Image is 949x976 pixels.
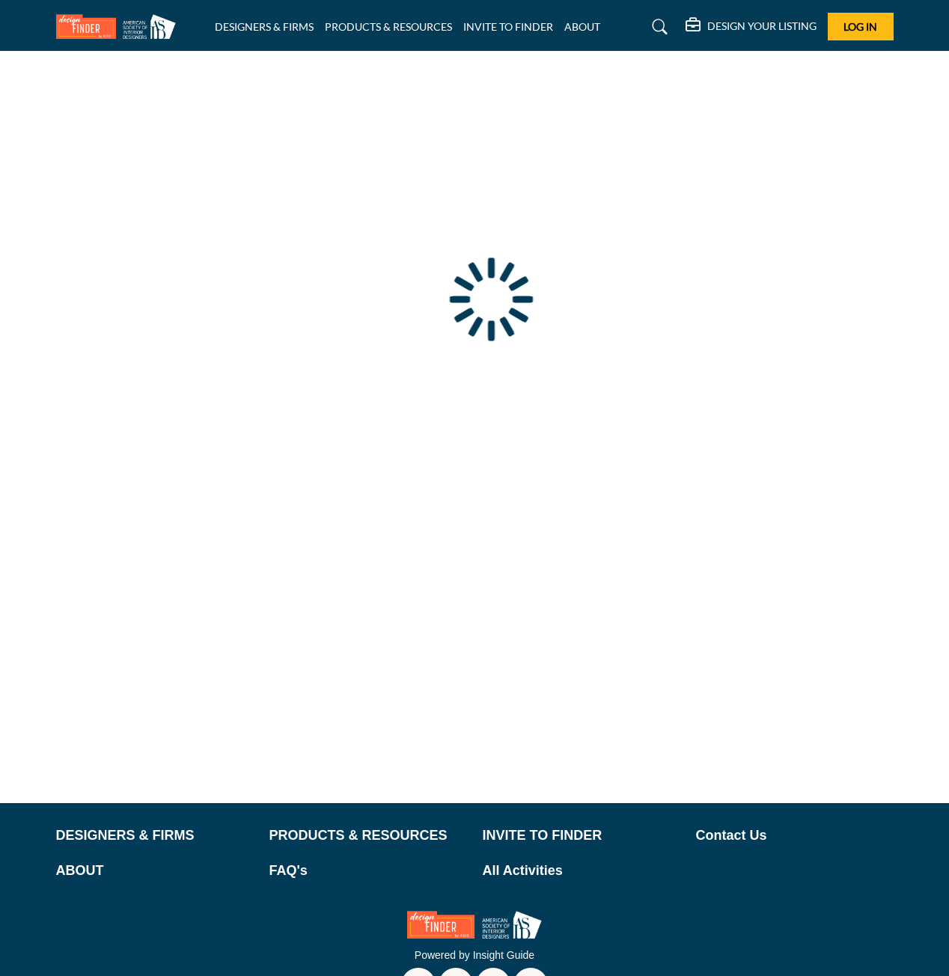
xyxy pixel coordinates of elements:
[269,861,467,881] a: FAQ's
[483,826,680,846] a: INVITE TO FINDER
[56,14,183,39] img: Site Logo
[325,20,452,33] a: PRODUCTS & RESOURCES
[415,949,534,961] a: Powered by Insight Guide
[483,861,680,881] a: All Activities
[707,19,817,33] h5: DESIGN YOUR LISTING
[696,826,894,846] a: Contact Us
[463,20,553,33] a: INVITE TO FINDER
[638,15,677,39] a: Search
[564,20,600,33] a: ABOUT
[843,20,877,33] span: Log In
[407,911,542,939] img: No Site Logo
[269,826,467,846] a: PRODUCTS & RESOURCES
[56,826,254,846] a: DESIGNERS & FIRMS
[56,861,254,881] a: ABOUT
[828,13,894,40] button: Log In
[686,18,817,36] div: DESIGN YOUR LISTING
[215,20,314,33] a: DESIGNERS & FIRMS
